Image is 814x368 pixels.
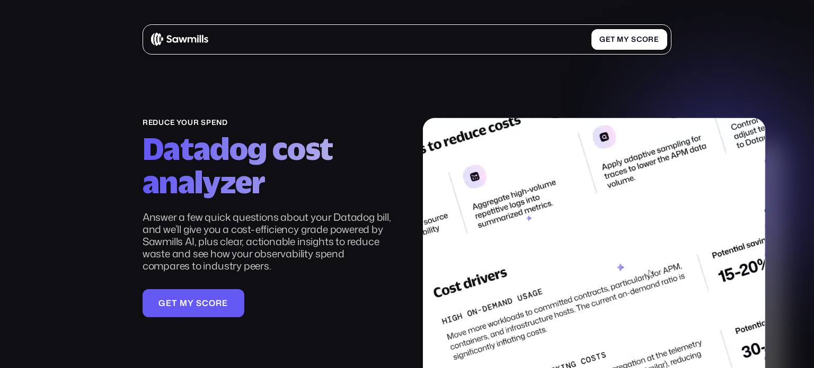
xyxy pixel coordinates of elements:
[143,211,391,272] p: Answer a few quick questions about your Datadog bill, and we’ll give you a cost-efficiency grade ...
[172,298,178,308] span: t
[166,298,172,308] span: e
[188,298,194,308] span: y
[606,35,610,43] span: e
[143,289,244,317] a: Getmyscore
[222,298,228,308] span: e
[624,35,629,43] span: y
[654,35,659,43] span: e
[591,29,667,50] a: Getmyscore
[158,298,166,308] span: G
[617,35,624,43] span: m
[631,35,636,43] span: s
[143,118,391,127] div: reduce your spend
[642,35,649,43] span: o
[216,298,222,308] span: r
[648,35,654,43] span: r
[196,298,202,308] span: s
[143,132,391,199] h2: Datadog cost analyzer
[636,35,642,43] span: c
[180,298,188,308] span: m
[610,35,615,43] span: t
[202,298,209,308] span: c
[209,298,216,308] span: o
[599,35,606,43] span: G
